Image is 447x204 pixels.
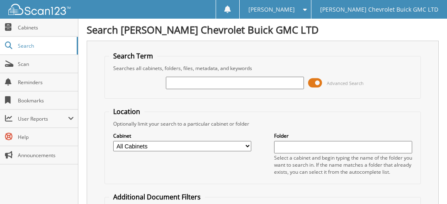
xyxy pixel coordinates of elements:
label: Folder [274,132,412,139]
span: [PERSON_NAME] [248,7,295,12]
img: scan123-logo-white.svg [8,4,70,15]
legend: Search Term [109,51,157,61]
span: User Reports [18,115,68,122]
span: Search [18,42,73,49]
span: [PERSON_NAME] Chevrolet Buick GMC LTD [320,7,438,12]
div: Optionally limit your search to a particular cabinet or folder [109,120,416,127]
span: Cabinets [18,24,74,31]
span: Help [18,134,74,141]
label: Cabinet [113,132,251,139]
span: Reminders [18,79,74,86]
legend: Additional Document Filters [109,192,205,202]
div: Searches all cabinets, folders, files, metadata, and keywords [109,65,416,72]
legend: Location [109,107,144,116]
h1: Search [PERSON_NAME] Chevrolet Buick GMC LTD [87,23,439,36]
span: Bookmarks [18,97,74,104]
span: Advanced Search [327,80,364,86]
div: Select a cabinet and begin typing the name of the folder you want to search in. If the name match... [274,154,412,175]
span: Announcements [18,152,74,159]
span: Scan [18,61,74,68]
